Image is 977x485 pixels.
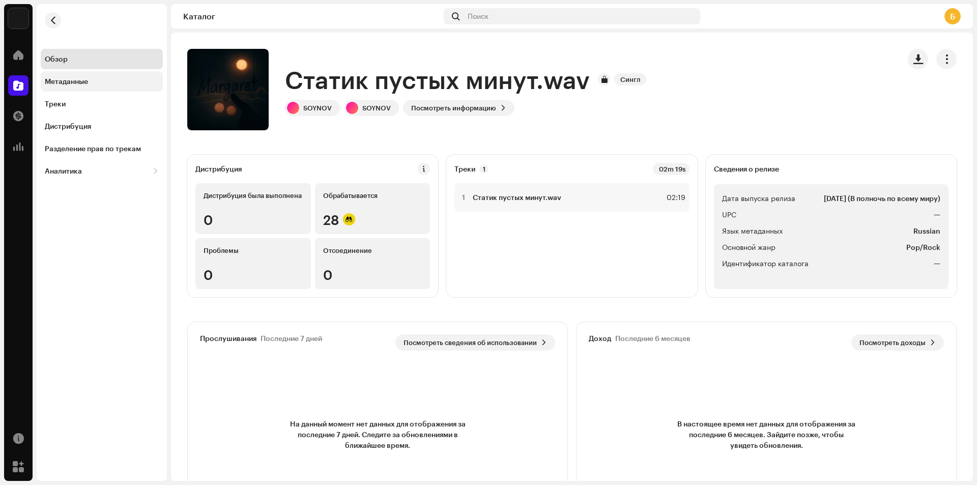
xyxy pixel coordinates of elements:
strong: — [934,258,940,270]
div: Отсоединение [323,246,422,254]
div: Прослушивания [200,334,256,343]
re-m-nav-item: Дистрибуция [41,116,163,136]
p-badge: 1 [479,164,489,174]
div: Проблемы [204,246,303,254]
span: Поиск [468,12,489,20]
re-m-nav-item: Обзор [41,49,163,69]
div: Последние 6 месяцев [615,334,691,343]
button: Посмотреть доходы [851,334,944,351]
strong: Russian [913,225,940,237]
span: Посмотреть информацию [411,98,496,118]
div: Б [944,8,961,24]
span: Сингл [614,73,646,85]
div: Обрабатывается [323,191,422,199]
span: UPC [722,209,736,221]
div: Каталог [183,12,440,20]
re-m-nav-item: Метаданные [41,71,163,92]
strong: Сведения о релизе [714,165,779,173]
span: В настоящее время нет данных для отображения за последние 6 месяцев. Зайдите позже, чтобы увидеть... [675,418,858,450]
span: Идентификатор каталога [722,258,809,270]
div: 02m 19s [653,163,689,175]
div: Треки [45,100,66,108]
div: 02:19 [663,191,685,204]
re-m-nav-item: Разделение прав по трекам [41,138,163,159]
div: SOYNOV [303,104,332,112]
button: Посмотреть сведения об использовании [395,334,555,351]
span: Посмотреть сведения об использовании [404,332,537,353]
strong: Треки [454,165,475,173]
re-m-nav-dropdown: Аналитика [41,161,163,181]
strong: — [934,209,940,221]
span: Дата выпуска релиза [722,192,795,205]
span: Язык метаданных [722,225,783,237]
div: SOYNOV [362,104,391,112]
button: Посмотреть информацию [403,100,514,116]
div: Разделение прав по трекам [45,145,141,153]
div: Дистрибуция [195,165,242,173]
span: Посмотреть доходы [859,332,926,353]
strong: [DATE] (В полночь по всему миру) [824,192,940,205]
div: Обзор [45,55,68,63]
div: Дистрибуция была выполнена [204,191,303,199]
div: Аналитика [45,167,82,175]
h1: Статик пустых минут.wav [285,63,590,96]
div: Дистрибуция [45,122,91,130]
span: На данный момент нет данных для отображения за последние 7 дней. Следите за обновлениями в ближай... [286,418,469,450]
div: Метаданные [45,77,88,85]
re-m-nav-item: Треки [41,94,163,114]
img: 33004b37-325d-4a8b-b51f-c12e9b964943 [8,8,28,28]
div: Доход [589,334,611,343]
strong: Pop/Rock [906,241,940,253]
strong: Статик пустых минут.wav [473,193,561,202]
div: Последние 7 дней [261,334,322,343]
span: Основной жанр [722,241,775,253]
